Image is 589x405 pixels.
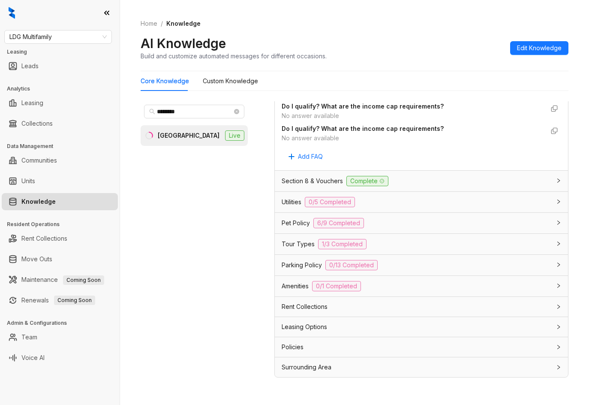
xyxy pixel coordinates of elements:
[158,131,219,140] div: [GEOGRAPHIC_DATA]
[346,176,388,186] span: Complete
[282,150,330,163] button: Add FAQ
[556,283,561,288] span: collapsed
[2,329,118,346] li: Team
[2,271,118,288] li: Maintenance
[234,109,239,114] span: close-circle
[318,239,367,249] span: 1/3 Completed
[141,35,226,51] h2: AI Knowledge
[282,103,444,110] strong: Do I qualify? What are the income cap requirements?
[21,349,45,366] a: Voice AI
[556,304,561,309] span: collapsed
[7,319,120,327] h3: Admin & Configurations
[282,176,343,186] span: Section 8 & Vouchers
[2,94,118,112] li: Leasing
[517,43,562,53] span: Edit Knowledge
[313,218,364,228] span: 6/9 Completed
[282,218,310,228] span: Pet Policy
[282,302,328,311] span: Rent Collections
[275,337,568,357] div: Policies
[166,20,201,27] span: Knowledge
[2,193,118,210] li: Knowledge
[556,178,561,183] span: collapsed
[275,317,568,337] div: Leasing Options
[325,260,378,270] span: 0/13 Completed
[282,125,444,132] strong: Do I qualify? What are the income cap requirements?
[556,365,561,370] span: collapsed
[63,275,104,285] span: Coming Soon
[275,255,568,275] div: Parking Policy0/13 Completed
[139,19,159,28] a: Home
[275,276,568,296] div: Amenities0/1 Completed
[21,292,95,309] a: RenewalsComing Soon
[21,94,43,112] a: Leasing
[21,251,52,268] a: Move Outs
[7,221,120,228] h3: Resident Operations
[282,342,304,352] span: Policies
[21,57,39,75] a: Leads
[2,349,118,366] li: Voice AI
[298,152,323,161] span: Add FAQ
[510,41,568,55] button: Edit Knowledge
[556,220,561,225] span: collapsed
[141,76,189,86] div: Core Knowledge
[282,363,331,372] span: Surrounding Area
[21,115,53,132] a: Collections
[21,152,57,169] a: Communities
[141,51,327,60] div: Build and customize automated messages for different occasions.
[556,324,561,329] span: collapsed
[2,115,118,132] li: Collections
[21,172,35,190] a: Units
[2,292,118,309] li: Renewals
[2,230,118,247] li: Rent Collections
[282,197,301,207] span: Utilities
[312,281,361,291] span: 0/1 Completed
[9,7,15,19] img: logo
[2,152,118,169] li: Communities
[54,296,95,305] span: Coming Soon
[556,262,561,267] span: collapsed
[275,297,568,317] div: Rent Collections
[275,171,568,191] div: Section 8 & VouchersComplete
[275,192,568,212] div: Utilities0/5 Completed
[21,230,67,247] a: Rent Collections
[282,133,544,143] div: No answer available
[9,30,107,43] span: LDG Multifamily
[2,57,118,75] li: Leads
[275,213,568,233] div: Pet Policy6/9 Completed
[7,48,120,56] h3: Leasing
[556,199,561,204] span: collapsed
[21,329,37,346] a: Team
[7,142,120,150] h3: Data Management
[2,172,118,190] li: Units
[161,19,163,28] li: /
[203,76,258,86] div: Custom Knowledge
[282,111,544,121] div: No answer available
[282,322,327,332] span: Leasing Options
[21,193,56,210] a: Knowledge
[282,281,309,291] span: Amenities
[7,85,120,93] h3: Analytics
[282,239,315,249] span: Tour Types
[305,197,355,207] span: 0/5 Completed
[2,251,118,268] li: Move Outs
[275,357,568,377] div: Surrounding Area
[149,109,155,115] span: search
[275,234,568,254] div: Tour Types1/3 Completed
[282,260,322,270] span: Parking Policy
[556,241,561,246] span: collapsed
[556,345,561,350] span: collapsed
[225,130,244,141] span: Live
